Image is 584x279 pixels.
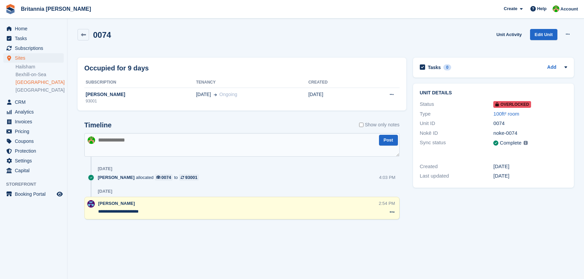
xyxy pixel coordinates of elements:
h2: Unit details [420,90,567,96]
a: Preview store [56,190,64,198]
a: Add [547,64,556,71]
a: menu [3,166,64,175]
div: Nokē ID [420,129,494,137]
a: menu [3,146,64,156]
span: Capital [15,166,55,175]
th: Tenancy [196,77,308,88]
span: Tasks [15,34,55,43]
a: [GEOGRAPHIC_DATA] [16,79,64,86]
a: Britannia [PERSON_NAME] [18,3,94,14]
span: [PERSON_NAME] [98,201,135,206]
td: [DATE] [308,88,361,108]
img: stora-icon-8386f47178a22dfd0bd8f6a31ec36ba5ce8667c1dd55bd0f319d3a0aa187defe.svg [5,4,16,14]
span: Pricing [15,127,55,136]
th: Created [308,77,361,88]
span: Home [15,24,55,33]
div: 2:54 PM [379,200,395,207]
img: Becca Clark [87,200,95,208]
span: Help [537,5,547,12]
div: 93001 [185,174,197,181]
span: CRM [15,97,55,107]
h2: Tasks [428,64,441,70]
a: menu [3,24,64,33]
h2: Occupied for 9 days [84,63,149,73]
span: [DATE] [196,91,211,98]
a: menu [3,97,64,107]
div: 93001 [84,98,196,104]
img: Wendy Thorp [553,5,559,12]
div: 0074 [493,120,567,127]
div: noke-0074 [493,129,567,137]
div: Type [420,110,494,118]
div: 0074 [162,174,171,181]
input: Show only notes [359,121,363,128]
a: menu [3,34,64,43]
span: [PERSON_NAME] [98,174,135,181]
img: icon-info-grey-7440780725fd019a000dd9b08b2336e03edf1995a4989e88bcd33f0948082b44.svg [524,141,528,145]
th: Subscription [84,77,196,88]
div: Last updated [420,172,494,180]
span: Create [504,5,517,12]
a: Unit Activity [494,29,524,40]
a: 100ft² room [493,111,519,117]
div: Complete [500,139,521,147]
h2: Timeline [84,121,112,129]
span: Account [560,6,578,12]
div: Status [420,100,494,108]
span: Storefront [6,181,67,188]
span: Sites [15,53,55,63]
div: Unit ID [420,120,494,127]
a: 93001 [179,174,199,181]
a: [GEOGRAPHIC_DATA] [16,87,64,93]
a: menu [3,53,64,63]
span: Booking Portal [15,189,55,199]
div: [DATE] [98,166,112,172]
img: Wendy Thorp [88,136,95,144]
a: 0074 [155,174,173,181]
span: Protection [15,146,55,156]
button: Post [379,135,398,146]
a: menu [3,127,64,136]
label: Show only notes [359,121,400,128]
div: allocated to [98,174,202,181]
span: Analytics [15,107,55,117]
a: menu [3,136,64,146]
span: Ongoing [220,92,237,97]
div: [DATE] [98,189,112,194]
a: Bexhill-on-Sea [16,71,64,78]
span: Coupons [15,136,55,146]
span: Subscriptions [15,43,55,53]
div: Sync status [420,139,494,147]
span: Invoices [15,117,55,126]
div: Created [420,163,494,170]
h2: 0074 [93,30,111,39]
div: [DATE] [493,172,567,180]
div: 4:03 PM [379,174,395,181]
a: menu [3,43,64,53]
a: menu [3,156,64,165]
div: [PERSON_NAME] [84,91,196,98]
span: Overlocked [493,101,531,108]
div: [DATE] [493,163,567,170]
a: menu [3,107,64,117]
span: Settings [15,156,55,165]
a: Edit Unit [530,29,557,40]
a: menu [3,117,64,126]
a: menu [3,189,64,199]
div: 0 [443,64,451,70]
a: Hailsham [16,64,64,70]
